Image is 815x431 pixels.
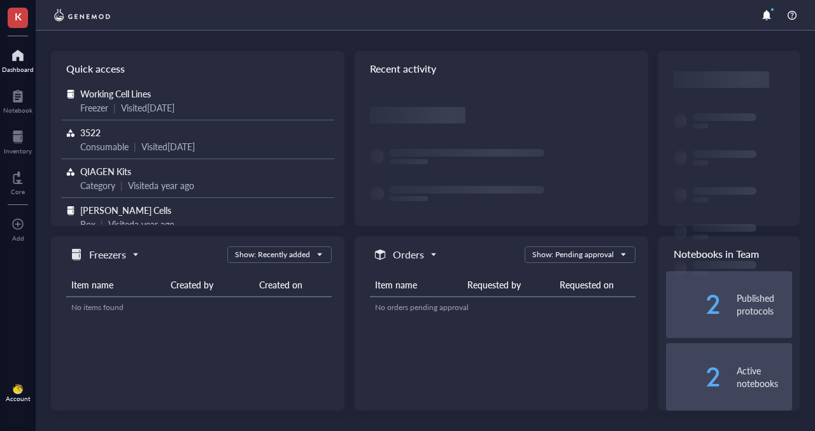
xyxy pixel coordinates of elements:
[51,51,344,87] div: Quick access
[3,106,32,114] div: Notebook
[532,249,614,260] div: Show: Pending approval
[80,165,131,178] span: QIAGEN Kits
[141,139,195,153] div: Visited [DATE]
[80,178,115,192] div: Category
[555,273,635,297] th: Requested on
[666,294,721,314] div: 2
[80,101,108,115] div: Freezer
[2,66,34,73] div: Dashboard
[375,302,630,313] div: No orders pending approval
[80,217,96,231] div: Box
[2,45,34,73] a: Dashboard
[121,101,174,115] div: Visited [DATE]
[4,147,32,155] div: Inventory
[15,8,22,24] span: K
[4,127,32,155] a: Inventory
[80,204,171,216] span: [PERSON_NAME] Cells
[11,167,25,195] a: Core
[120,178,123,192] div: |
[3,86,32,114] a: Notebook
[737,292,792,317] div: Published protocols
[13,384,23,394] img: da48f3c6-a43e-4a2d-aade-5eac0d93827f.jpeg
[80,139,129,153] div: Consumable
[66,273,166,297] th: Item name
[462,273,555,297] th: Requested by
[51,8,113,23] img: genemod-logo
[108,217,174,231] div: Visited a year ago
[666,367,721,387] div: 2
[254,273,332,297] th: Created on
[134,139,136,153] div: |
[101,217,103,231] div: |
[370,273,462,297] th: Item name
[6,395,31,402] div: Account
[12,234,24,242] div: Add
[89,247,126,262] h5: Freezers
[113,101,116,115] div: |
[235,249,310,260] div: Show: Recently added
[71,302,327,313] div: No items found
[166,273,254,297] th: Created by
[80,87,151,100] span: Working Cell Lines
[128,178,194,192] div: Visited a year ago
[11,188,25,195] div: Core
[393,247,424,262] h5: Orders
[737,364,792,390] div: Active notebooks
[355,51,648,87] div: Recent activity
[80,126,101,139] span: 3522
